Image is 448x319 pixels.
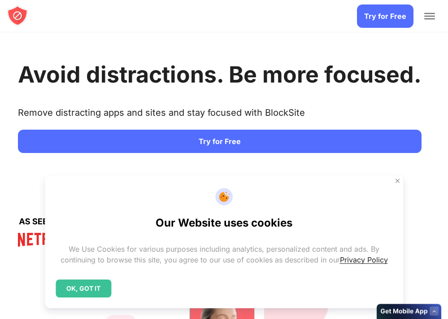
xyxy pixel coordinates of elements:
[424,13,435,19] button: Toggle Menu
[18,130,422,153] a: Try for Free
[18,107,305,125] text: Remove distracting apps and sites and stay focused with BlockSite
[7,5,28,26] img: blocksite logo
[56,244,392,265] p: We Use Cookies for various purposes including analytics, personalized content and ads. By continu...
[394,177,401,184] img: Close
[391,175,403,187] button: Close
[18,61,422,88] h1: Avoid distractions. Be more focused.
[156,216,292,229] h2: Our Website uses cookies
[7,5,28,28] a: blocksite logo
[340,255,388,264] a: Privacy Policy
[357,4,413,28] a: Try for Free
[56,280,111,297] div: OK, GOT IT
